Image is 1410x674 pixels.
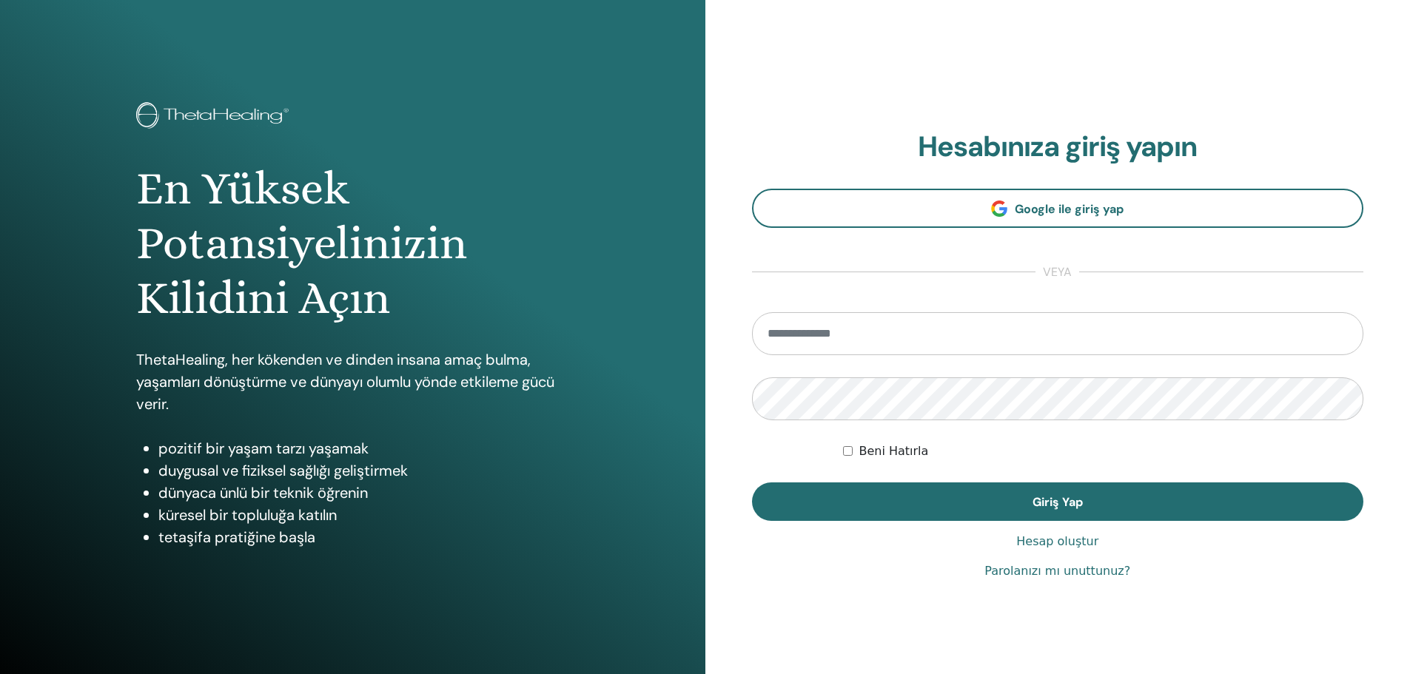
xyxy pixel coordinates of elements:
[136,161,569,326] h1: En Yüksek Potansiyelinizin Kilidini Açın
[158,459,569,482] li: duygusal ve fiziksel sağlığı geliştirmek
[752,189,1364,228] a: Google ile giriş yap
[158,437,569,459] li: pozitif bir yaşam tarzı yaşamak
[136,348,569,415] p: ThetaHealing, her kökenden ve dinden insana amaç bulma, yaşamları dönüştürme ve dünyayı olumlu yö...
[859,442,928,460] label: Beni Hatırla
[752,130,1364,164] h2: Hesabınıza giriş yapın
[752,482,1364,521] button: Giriş Yap
[984,562,1130,580] a: Parolanızı mı unuttunuz?
[158,504,569,526] li: küresel bir topluluğa katılın
[1035,263,1079,281] span: veya
[843,442,1363,460] div: Keep me authenticated indefinitely or until I manually logout
[1016,533,1098,550] a: Hesap oluştur
[158,526,569,548] li: tetaşifa pratiğine başla
[1015,201,1124,217] span: Google ile giriş yap
[1033,494,1083,510] span: Giriş Yap
[158,482,569,504] li: dünyaca ünlü bir teknik öğrenin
